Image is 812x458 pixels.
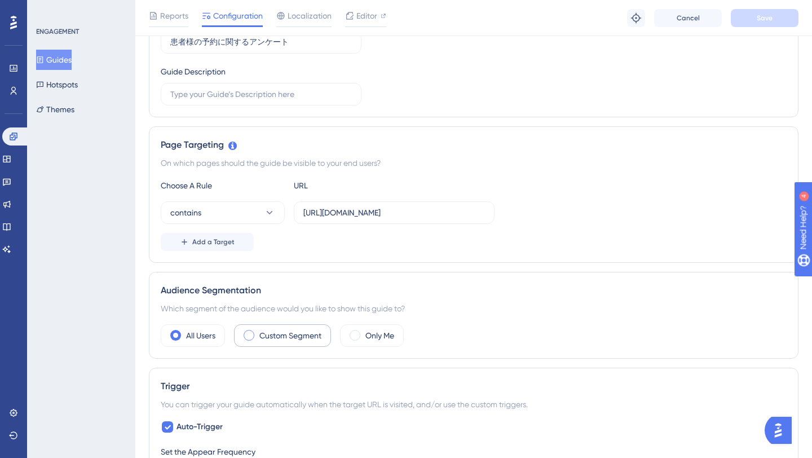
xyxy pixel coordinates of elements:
[161,179,285,192] div: Choose A Rule
[36,27,79,36] div: ENGAGEMENT
[677,14,700,23] span: Cancel
[161,284,787,297] div: Audience Segmentation
[161,138,787,152] div: Page Targeting
[213,9,263,23] span: Configuration
[186,329,215,342] label: All Users
[161,65,226,78] div: Guide Description
[27,3,70,16] span: Need Help?
[36,50,72,70] button: Guides
[259,329,321,342] label: Custom Segment
[36,74,78,95] button: Hotspots
[161,302,787,315] div: Which segment of the audience would you like to show this guide to?
[303,206,485,219] input: yourwebsite.com/path
[78,6,82,15] div: 4
[161,201,285,224] button: contains
[170,88,352,100] input: Type your Guide’s Description here
[356,9,377,23] span: Editor
[170,206,201,219] span: contains
[731,9,798,27] button: Save
[365,329,394,342] label: Only Me
[36,99,74,120] button: Themes
[294,179,418,192] div: URL
[654,9,722,27] button: Cancel
[765,413,798,447] iframe: UserGuiding AI Assistant Launcher
[170,36,352,49] input: Type your Guide’s Name here
[176,420,223,434] span: Auto-Trigger
[192,237,235,246] span: Add a Target
[161,398,787,411] div: You can trigger your guide automatically when the target URL is visited, and/or use the custom tr...
[160,9,188,23] span: Reports
[161,380,787,393] div: Trigger
[288,9,332,23] span: Localization
[161,156,787,170] div: On which pages should the guide be visible to your end users?
[757,14,773,23] span: Save
[161,233,254,251] button: Add a Target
